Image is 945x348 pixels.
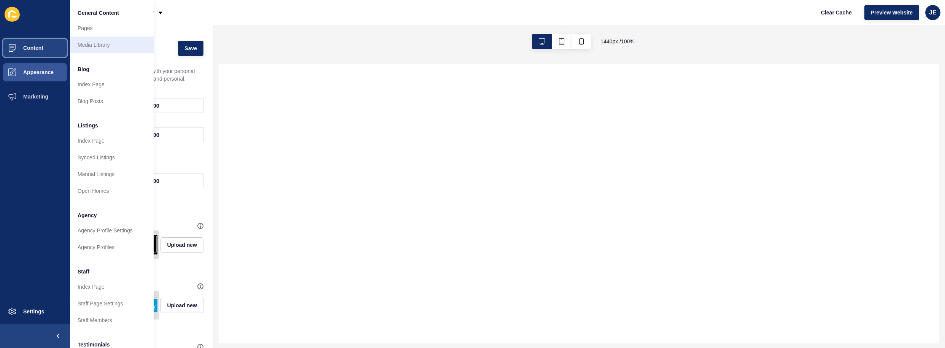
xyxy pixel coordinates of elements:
[160,298,203,313] button: Upload new
[70,37,154,53] a: Media Library
[600,38,635,45] span: 1440 px / 100 %
[70,278,154,295] a: Index Page
[70,312,154,329] a: Staff Members
[70,76,154,93] a: Index Page
[70,166,154,183] a: Manual Listings
[70,93,154,110] a: Blog Posts
[78,211,97,219] span: Agency
[815,5,858,20] button: Clear Cache
[70,20,154,37] a: Pages
[70,222,154,239] a: Agency Profile Settings
[167,302,197,309] span: Upload new
[178,41,203,56] button: Save
[871,9,913,16] span: Preview Website
[78,122,98,129] span: Listings
[78,9,119,17] span: General Content
[70,295,154,312] a: Staff Page Settings
[70,132,154,149] a: Index Page
[70,239,154,256] a: Agency Profiles
[864,5,919,20] button: Preview Website
[167,241,197,249] span: Upload new
[70,149,154,166] a: Synced Listings
[78,268,89,275] span: Staff
[821,9,852,16] span: Clear Cache
[70,183,154,199] a: Open Homes
[160,237,203,253] button: Upload new
[184,44,197,52] span: Save
[78,65,89,73] span: Blog
[929,9,937,16] span: JE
